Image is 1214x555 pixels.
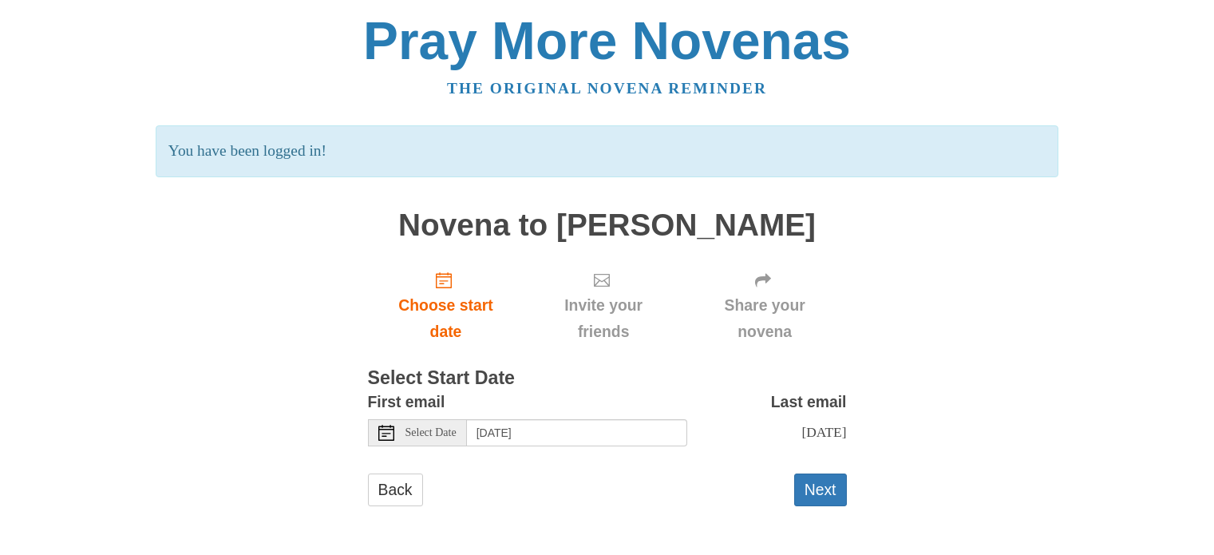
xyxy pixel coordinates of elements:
[156,125,1058,177] p: You have been logged in!
[794,474,847,506] button: Next
[699,292,831,345] span: Share your novena
[368,368,847,389] h3: Select Start Date
[384,292,508,345] span: Choose start date
[405,427,457,438] span: Select Date
[524,258,682,353] div: Click "Next" to confirm your start date first.
[368,389,445,415] label: First email
[368,258,524,353] a: Choose start date
[368,208,847,243] h1: Novena to [PERSON_NAME]
[368,474,423,506] a: Back
[540,292,666,345] span: Invite your friends
[771,389,847,415] label: Last email
[447,80,767,97] a: The original novena reminder
[363,11,851,70] a: Pray More Novenas
[683,258,847,353] div: Click "Next" to confirm your start date first.
[801,424,846,440] span: [DATE]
